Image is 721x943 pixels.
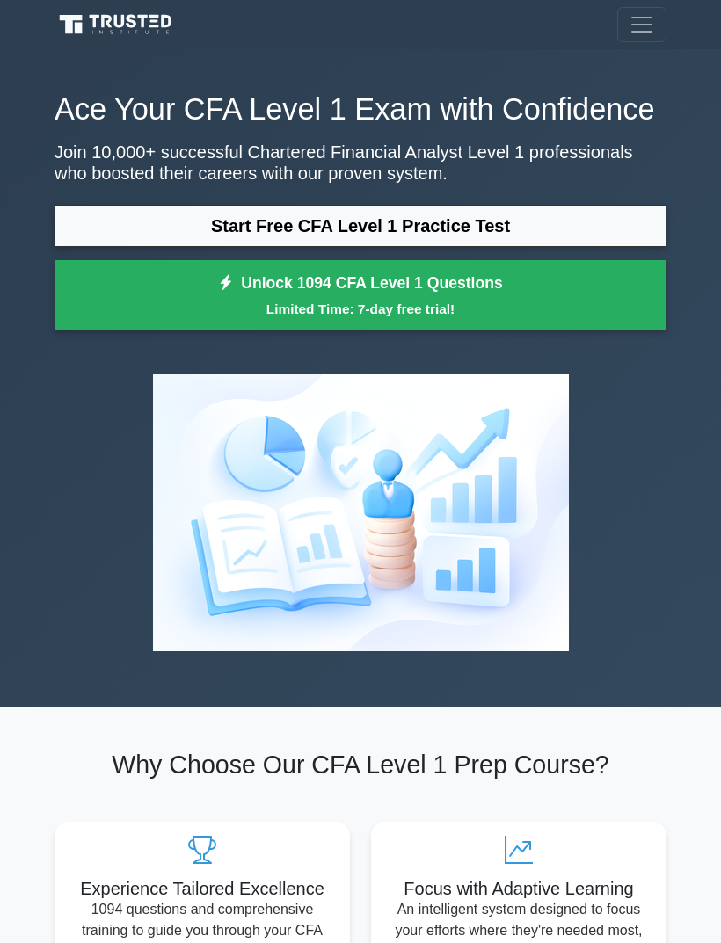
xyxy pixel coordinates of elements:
a: Start Free CFA Level 1 Practice Test [55,205,666,247]
a: Unlock 1094 CFA Level 1 QuestionsLimited Time: 7-day free trial! [55,260,666,330]
h5: Focus with Adaptive Learning [385,878,652,899]
h1: Ace Your CFA Level 1 Exam with Confidence [55,91,666,127]
h2: Why Choose Our CFA Level 1 Prep Course? [55,750,666,780]
button: Toggle navigation [617,7,666,42]
img: Chartered Financial Analyst Level 1 Preview [139,360,583,665]
small: Limited Time: 7-day free trial! [76,299,645,319]
p: Join 10,000+ successful Chartered Financial Analyst Level 1 professionals who boosted their caree... [55,141,666,184]
h5: Experience Tailored Excellence [69,878,336,899]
